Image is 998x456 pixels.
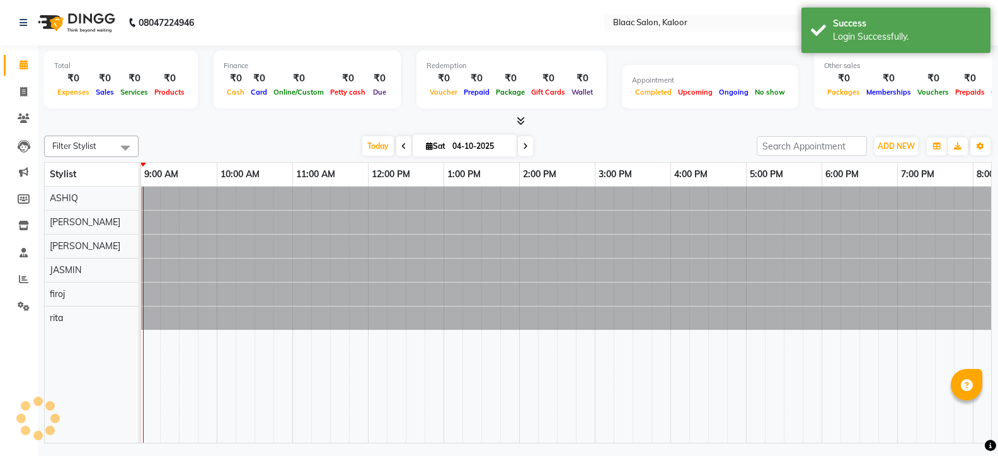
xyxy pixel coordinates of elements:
[50,288,65,300] span: firoj
[293,165,338,184] a: 11:00 AM
[833,30,981,44] div: Login Successfully.
[327,71,369,86] div: ₹0
[224,88,248,96] span: Cash
[248,71,270,86] div: ₹0
[833,17,981,30] div: Success
[752,88,788,96] span: No show
[461,71,493,86] div: ₹0
[141,165,181,184] a: 9:00 AM
[671,165,711,184] a: 4:00 PM
[863,71,914,86] div: ₹0
[952,88,988,96] span: Prepaids
[370,88,389,96] span: Due
[914,88,952,96] span: Vouchers
[675,88,716,96] span: Upcoming
[423,141,449,151] span: Sat
[32,5,118,40] img: logo
[595,165,635,184] a: 3:00 PM
[50,264,81,276] span: JASMIN
[493,71,528,86] div: ₹0
[270,88,327,96] span: Online/Custom
[369,71,391,86] div: ₹0
[248,88,270,96] span: Card
[50,192,78,204] span: ASHIQ
[327,88,369,96] span: Petty cash
[520,165,559,184] a: 2:00 PM
[716,88,752,96] span: Ongoing
[117,71,151,86] div: ₹0
[217,165,263,184] a: 10:00 AM
[224,61,391,71] div: Finance
[632,75,788,86] div: Appointment
[824,88,863,96] span: Packages
[151,71,188,86] div: ₹0
[151,88,188,96] span: Products
[427,61,596,71] div: Redemption
[568,88,596,96] span: Wallet
[362,136,394,156] span: Today
[52,141,96,151] span: Filter Stylist
[93,88,117,96] span: Sales
[427,88,461,96] span: Voucher
[50,168,76,180] span: Stylist
[822,165,862,184] a: 6:00 PM
[528,71,568,86] div: ₹0
[757,136,867,156] input: Search Appointment
[270,71,327,86] div: ₹0
[568,71,596,86] div: ₹0
[449,137,512,156] input: 2025-10-04
[444,165,484,184] a: 1:00 PM
[54,88,93,96] span: Expenses
[632,88,675,96] span: Completed
[54,61,188,71] div: Total
[224,71,248,86] div: ₹0
[461,88,493,96] span: Prepaid
[139,5,194,40] b: 08047224946
[875,137,918,155] button: ADD NEW
[50,240,120,252] span: [PERSON_NAME]
[824,71,863,86] div: ₹0
[914,71,952,86] div: ₹0
[952,71,988,86] div: ₹0
[93,71,117,86] div: ₹0
[747,165,786,184] a: 5:00 PM
[50,216,120,228] span: [PERSON_NAME]
[863,88,914,96] span: Memberships
[50,312,63,324] span: rita
[427,71,461,86] div: ₹0
[369,165,413,184] a: 12:00 PM
[898,165,938,184] a: 7:00 PM
[117,88,151,96] span: Services
[54,71,93,86] div: ₹0
[528,88,568,96] span: Gift Cards
[878,141,915,151] span: ADD NEW
[493,88,528,96] span: Package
